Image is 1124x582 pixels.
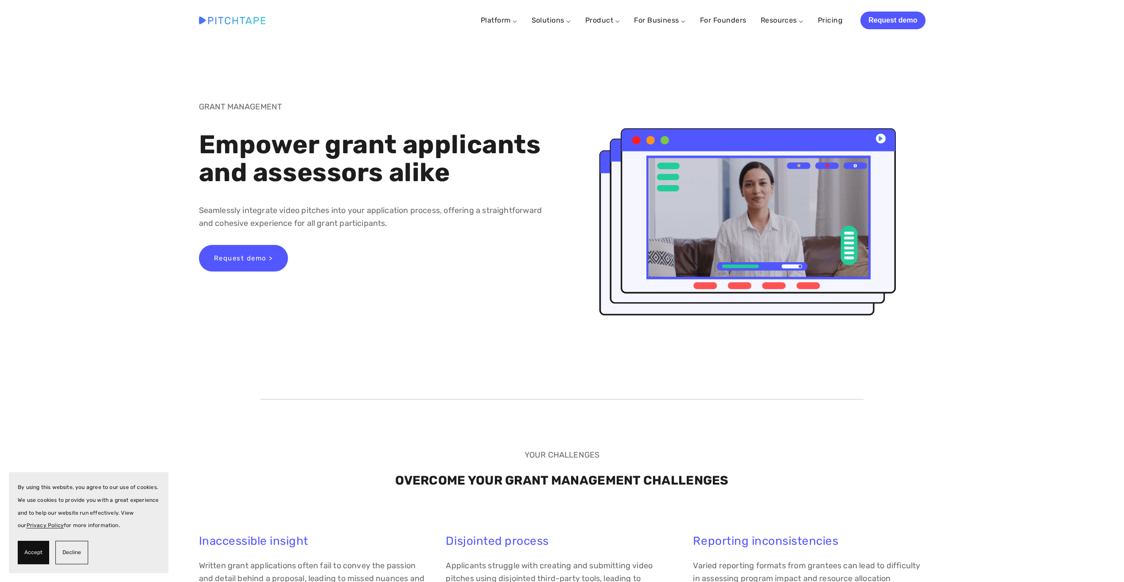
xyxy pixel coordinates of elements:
[27,522,64,528] a: Privacy Policy
[199,534,431,548] h3: Inaccessible insight
[199,101,555,113] p: GRANT MANAGEMENT
[9,472,168,573] section: Cookie banner
[761,16,804,24] a: Resources ⌵
[18,481,159,532] p: By using this website, you agree to our use of cookies. We use cookies to provide you with a grea...
[24,546,43,559] span: Accept
[446,534,678,548] h3: Disjointed process
[693,534,925,548] h3: Reporting inconsistencies
[585,16,620,24] a: Product ⌵
[481,16,517,24] a: Platform ⌵
[395,473,728,488] strong: OVERCOME YOUR GRANT MANAGEMENT CHALLENGES
[199,16,265,24] img: Pitchtape | Video Submission Management Software
[532,16,571,24] a: Solutions ⌵
[55,541,88,564] button: Decline
[199,131,555,187] h1: Empower grant applicants and assessors alike
[18,541,49,564] button: Accept
[700,12,747,28] a: For Founders
[261,449,863,462] p: YOUR CHALLENGES
[199,204,555,230] p: Seamlessly integrate video pitches into your application process, offering a straightforward and ...
[62,546,81,559] span: Decline
[860,12,925,29] a: Request demo
[199,245,288,272] a: Request demo >
[818,12,843,28] a: Pricing
[634,16,686,24] a: For Business ⌵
